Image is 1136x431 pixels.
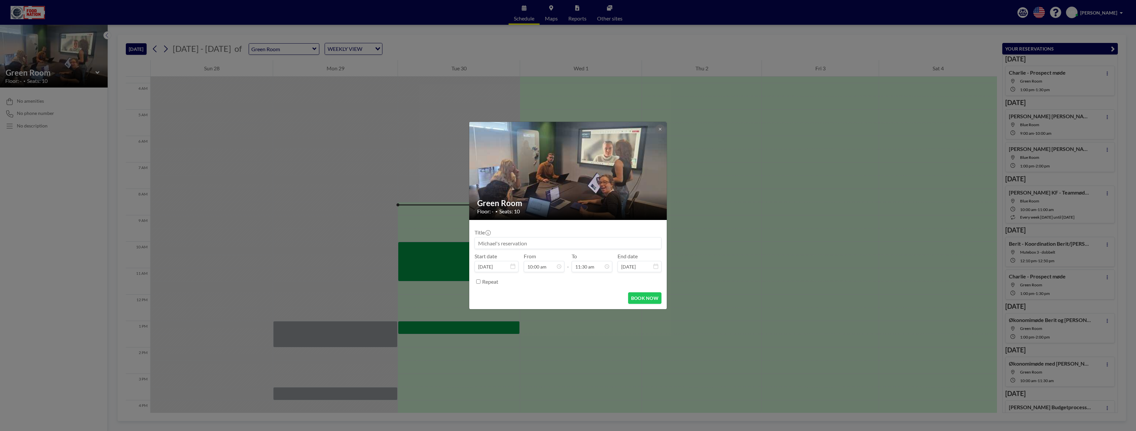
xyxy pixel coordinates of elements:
[572,253,577,260] label: To
[618,253,638,260] label: End date
[477,198,659,208] h2: Green Room
[475,237,661,249] input: Michael's reservation
[477,208,494,215] span: Floor: -
[475,253,497,260] label: Start date
[469,96,667,245] img: 537.jpeg
[524,253,536,260] label: From
[482,278,498,285] label: Repeat
[567,255,569,270] span: -
[499,208,520,215] span: Seats: 10
[628,292,661,304] button: BOOK NOW
[495,209,498,214] span: •
[475,229,490,236] label: Title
